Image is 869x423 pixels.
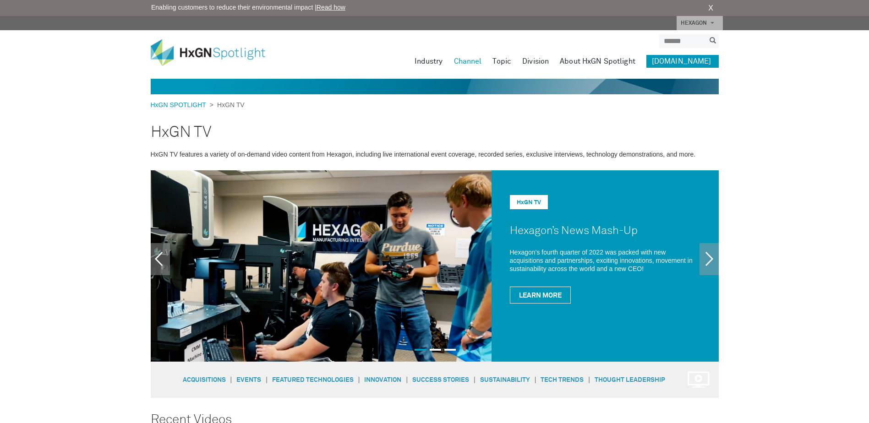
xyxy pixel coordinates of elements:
[412,377,469,383] a: Success Stories
[401,375,412,384] span: |
[708,3,713,14] a: X
[151,243,170,275] a: Previous
[151,3,345,12] span: Enabling customers to reduce their environmental impact |
[236,377,261,383] a: Events
[213,101,245,108] span: HxGN TV
[454,55,482,68] a: Channel
[541,377,584,383] a: Tech Trends
[364,377,401,383] a: Innovation
[469,375,480,384] span: |
[151,117,719,148] h2: HxGN TV
[530,375,541,384] span: |
[151,170,492,362] img: Hexagon’s News Mash-Up
[151,150,719,158] p: HxGN TV features a variety of on-demand video content from Hexagon, including live international ...
[151,39,279,66] img: HxGN Spotlight
[151,100,245,110] div: >
[226,375,237,384] span: |
[510,225,638,236] a: Hexagon’s News Mash-Up
[183,377,226,383] a: Acquisitions
[492,55,511,68] a: Topic
[317,4,345,11] a: Read how
[510,287,571,304] a: Learn More
[584,375,595,384] span: |
[261,375,272,384] span: |
[480,377,530,383] a: Sustainability
[151,101,210,108] a: HxGN SPOTLIGHT
[517,200,541,206] a: HxGN TV
[522,55,549,68] a: Division
[677,16,723,30] a: HEXAGON
[354,375,365,384] span: |
[560,55,635,68] a: About HxGN Spotlight
[646,55,719,68] a: [DOMAIN_NAME]
[700,243,719,275] a: Next
[272,377,354,383] a: Featured Technologies
[595,377,665,383] a: Thought Leadership
[415,55,443,68] a: Industry
[510,248,700,273] p: Hexagon’s fourth quarter of 2022 was packed with new acquisitions and partnerships, exciting inno...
